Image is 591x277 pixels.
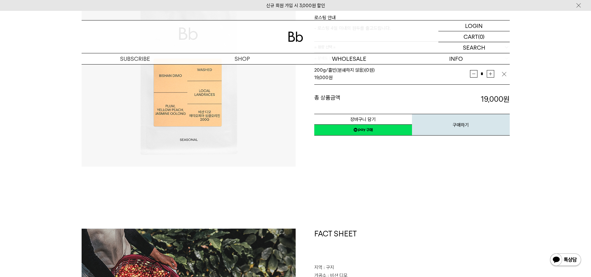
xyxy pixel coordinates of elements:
strong: 19,000 [314,75,329,80]
img: 카카오톡 채널 1:1 채팅 버튼 [549,253,582,268]
button: 감소 [470,70,477,78]
b: 원 [503,95,510,104]
a: LOGIN [438,20,510,31]
dt: 총 상품금액 [314,94,412,105]
button: 구매하기 [412,114,510,136]
span: : 구지 [324,265,334,270]
p: SEARCH [463,42,485,53]
a: SUBSCRIBE [82,53,189,64]
p: (0) [478,31,485,42]
img: 로고 [288,32,303,42]
strong: 19,000 [481,95,510,104]
a: CART (0) [438,31,510,42]
h1: FACT SHEET [314,229,510,264]
p: LOGIN [465,20,483,31]
p: WHOLESALE [296,53,403,64]
a: 신규 회원 가입 시 3,000원 할인 [266,3,325,8]
span: 지역 [314,265,322,270]
p: CART [463,31,478,42]
p: INFO [403,53,510,64]
span: 200g/홀빈(분쇄하지 않음) (0원) [314,67,375,73]
a: 새창 [314,124,412,136]
button: 장바구니 담기 [314,114,412,125]
img: 삭제 [501,71,507,77]
a: SHOP [189,53,296,64]
div: 원 [314,74,470,81]
button: 증가 [487,70,494,78]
